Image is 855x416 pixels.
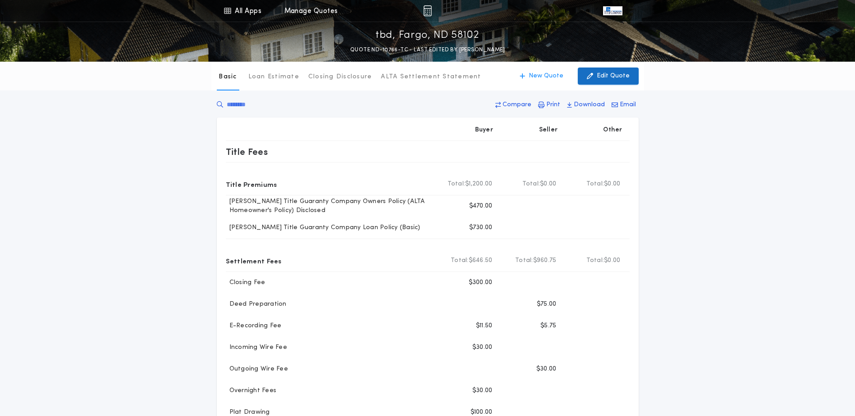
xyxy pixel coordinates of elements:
p: Print [546,100,560,109]
span: $1,200.00 [465,180,492,189]
p: $30.00 [536,365,557,374]
span: $960.75 [533,256,557,265]
button: New Quote [511,68,572,85]
button: Edit Quote [578,68,639,85]
button: Print [535,97,563,113]
p: Other [603,126,622,135]
p: Loan Estimate [248,72,299,81]
p: Deed Preparation [226,300,287,309]
p: Buyer [475,126,493,135]
p: $730.00 [469,223,493,232]
p: Outgoing Wire Fee [226,365,288,374]
b: Total: [522,180,540,189]
img: img [423,5,432,16]
img: vs-icon [603,6,622,15]
p: Compare [503,100,531,109]
p: $470.00 [469,202,493,211]
b: Total: [586,180,604,189]
p: New Quote [529,72,563,81]
p: $11.50 [476,321,493,330]
p: Edit Quote [597,72,630,81]
button: Email [609,97,639,113]
p: QUOTE ND-10766-TC - LAST EDITED BY [PERSON_NAME] [350,45,505,54]
span: $0.00 [604,180,620,189]
p: [PERSON_NAME] Title Guaranty Company Loan Policy (Basic) [226,223,421,232]
span: $646.50 [469,256,493,265]
p: [PERSON_NAME] Title Guaranty Company Owners Policy (ALTA Homeowner's Policy) Disclosed [226,197,436,215]
p: Download [574,100,605,109]
b: Total: [451,256,469,265]
p: $30.00 [472,343,493,352]
p: Closing Disclosure [308,72,372,81]
p: Basic [219,72,237,81]
p: ALTA Settlement Statement [381,72,481,81]
p: tbd, Fargo, ND 58102 [375,28,480,43]
p: Title Premiums [226,177,277,191]
b: Total: [448,180,466,189]
p: Overnight Fees [226,386,277,395]
b: Total: [515,256,533,265]
span: $0.00 [604,256,620,265]
p: $300.00 [469,278,493,287]
span: $0.00 [540,180,556,189]
p: Email [620,100,636,109]
b: Total: [586,256,604,265]
p: $75.00 [537,300,557,309]
p: $5.75 [540,321,556,330]
p: Closing Fee [226,278,265,287]
p: Title Fees [226,145,268,159]
p: Seller [539,126,558,135]
p: $30.00 [472,386,493,395]
p: Incoming Wire Fee [226,343,287,352]
p: Settlement Fees [226,253,282,268]
button: Download [564,97,608,113]
button: Compare [493,97,534,113]
p: E-Recording Fee [226,321,282,330]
